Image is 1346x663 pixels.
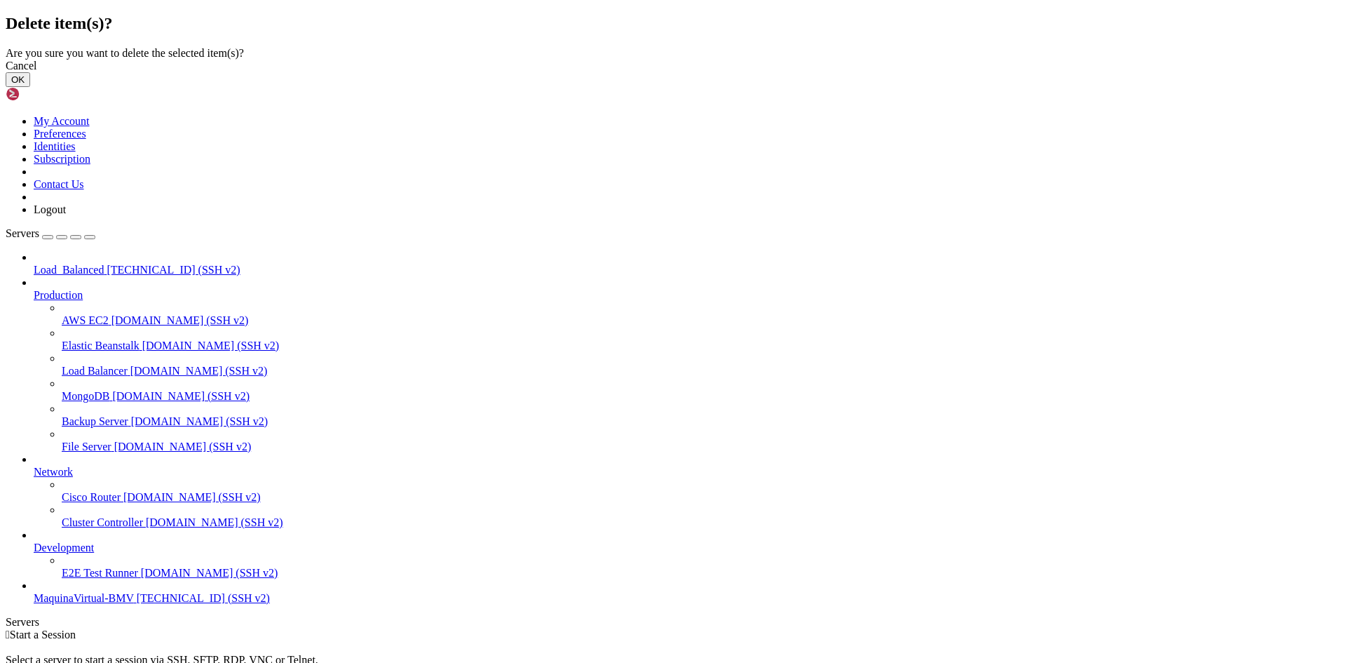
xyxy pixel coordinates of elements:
a: Identities [34,140,76,152]
a: Logout [34,203,66,215]
a: Cisco Router [DOMAIN_NAME] (SSH v2) [62,491,1340,504]
li: Backup Server [DOMAIN_NAME] (SSH v2) [62,403,1340,428]
a: E2E Test Runner [DOMAIN_NAME] (SSH v2) [62,567,1340,580]
span: [DOMAIN_NAME] (SSH v2) [141,567,278,579]
li: Elastic Beanstalk [DOMAIN_NAME] (SSH v2) [62,327,1340,352]
a: File Server [DOMAIN_NAME] (SSH v2) [62,441,1340,453]
a: Subscription [34,153,90,165]
a: Load Balancer [DOMAIN_NAME] (SSH v2) [62,365,1340,377]
li: MongoDB [DOMAIN_NAME] (SSH v2) [62,377,1340,403]
span: [TECHNICAL_ID] (SSH v2) [137,592,270,604]
li: Production [34,276,1340,453]
a: AWS EC2 [DOMAIN_NAME] (SSH v2) [62,314,1340,327]
a: Development [34,542,1340,554]
a: Backup Server [DOMAIN_NAME] (SSH v2) [62,415,1340,428]
a: Network [34,466,1340,478]
a: Production [34,289,1340,302]
a: Load_Balanced [TECHNICAL_ID] (SSH v2) [34,264,1340,276]
button: OK [6,72,30,87]
span: E2E Test Runner [62,567,138,579]
a: Contact Us [34,178,84,190]
span: [DOMAIN_NAME] (SSH v2) [111,314,249,326]
div: Are you sure you want to delete the selected item(s)? [6,47,1340,60]
span: Servers [6,227,39,239]
span: Backup Server [62,415,128,427]
a: Cluster Controller [DOMAIN_NAME] (SSH v2) [62,516,1340,529]
li: Cisco Router [DOMAIN_NAME] (SSH v2) [62,478,1340,504]
img: Shellngn [6,87,86,101]
span: [DOMAIN_NAME] (SSH v2) [130,365,268,377]
div: Cancel [6,60,1340,72]
span: [DOMAIN_NAME] (SSH v2) [131,415,268,427]
span: Load_Balanced [34,264,104,276]
span: Start a Session [10,629,76,641]
li: Load_Balanced [TECHNICAL_ID] (SSH v2) [34,251,1340,276]
span: MaquinaVirtual-BMV [34,592,134,604]
span:  [6,629,10,641]
span: AWS EC2 [62,314,109,326]
li: MaquinaVirtual-BMV [TECHNICAL_ID] (SSH v2) [34,580,1340,605]
span: [DOMAIN_NAME] (SSH v2) [112,390,250,402]
span: Production [34,289,83,301]
li: Load Balancer [DOMAIN_NAME] (SSH v2) [62,352,1340,377]
div: Servers [6,616,1340,629]
li: Network [34,453,1340,529]
span: [DOMAIN_NAME] (SSH v2) [142,340,280,351]
h2: Delete item(s)? [6,14,1340,33]
span: Cluster Controller [62,516,143,528]
a: My Account [34,115,90,127]
span: MongoDB [62,390,109,402]
span: [DOMAIN_NAME] (SSH v2) [114,441,252,453]
span: File Server [62,441,111,453]
li: E2E Test Runner [DOMAIN_NAME] (SSH v2) [62,554,1340,580]
a: Preferences [34,128,86,140]
li: AWS EC2 [DOMAIN_NAME] (SSH v2) [62,302,1340,327]
li: File Server [DOMAIN_NAME] (SSH v2) [62,428,1340,453]
span: [DOMAIN_NAME] (SSH v2) [146,516,283,528]
span: [TECHNICAL_ID] (SSH v2) [107,264,240,276]
a: MongoDB [DOMAIN_NAME] (SSH v2) [62,390,1340,403]
span: Cisco Router [62,491,121,503]
li: Development [34,529,1340,580]
a: Elastic Beanstalk [DOMAIN_NAME] (SSH v2) [62,340,1340,352]
span: Network [34,466,73,478]
span: [DOMAIN_NAME] (SSH v2) [123,491,261,503]
li: Cluster Controller [DOMAIN_NAME] (SSH v2) [62,504,1340,529]
a: MaquinaVirtual-BMV [TECHNICAL_ID] (SSH v2) [34,592,1340,605]
span: Development [34,542,94,554]
span: Load Balancer [62,365,128,377]
span: Elastic Beanstalk [62,340,140,351]
a: Servers [6,227,95,239]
